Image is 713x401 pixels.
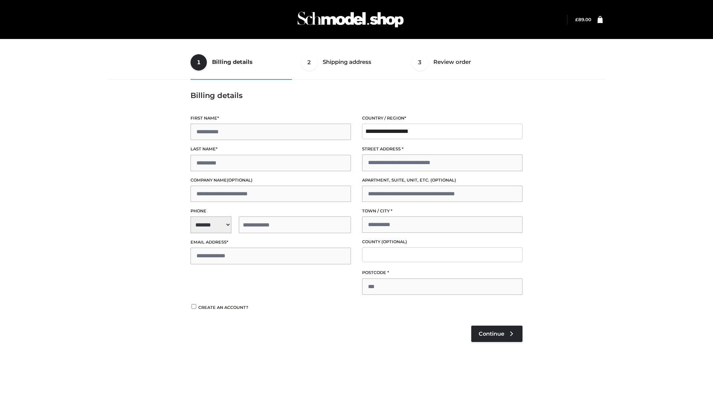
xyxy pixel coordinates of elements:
[430,177,456,183] span: (optional)
[191,91,522,100] h3: Billing details
[362,269,522,276] label: Postcode
[191,239,351,246] label: Email address
[575,17,591,22] a: £89.00
[295,5,406,34] img: Schmodel Admin 964
[191,115,351,122] label: First name
[362,208,522,215] label: Town / City
[362,146,522,153] label: Street address
[575,17,578,22] span: £
[479,330,504,337] span: Continue
[191,208,351,215] label: Phone
[191,146,351,153] label: Last name
[362,115,522,122] label: Country / Region
[575,17,591,22] bdi: 89.00
[381,239,407,244] span: (optional)
[471,326,522,342] a: Continue
[198,305,248,310] span: Create an account?
[362,177,522,184] label: Apartment, suite, unit, etc.
[362,238,522,245] label: County
[227,177,253,183] span: (optional)
[191,177,351,184] label: Company name
[191,304,197,309] input: Create an account?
